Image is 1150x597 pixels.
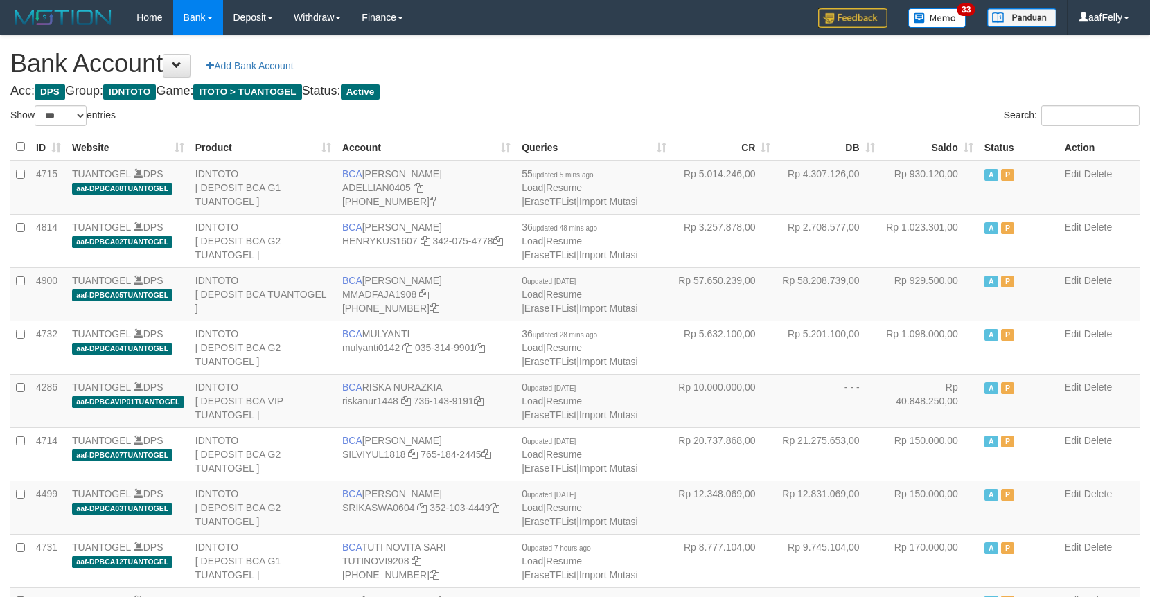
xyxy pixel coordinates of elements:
th: Account: activate to sort column ascending [337,134,516,161]
span: aaf-DPBCA12TUANTOGEL [72,556,172,568]
th: Status [979,134,1059,161]
span: DPS [35,84,65,100]
span: aaf-DPBCA02TUANTOGEL [72,236,172,248]
td: DPS [67,267,190,321]
a: EraseTFList [524,463,576,474]
td: DPS [67,534,190,587]
img: MOTION_logo.png [10,7,116,28]
a: EraseTFList [524,303,576,314]
span: | | | [522,328,638,367]
a: Edit [1065,222,1081,233]
td: 4499 [30,481,67,534]
span: BCA [342,222,362,233]
td: [PERSON_NAME] [PHONE_NUMBER] [337,161,516,215]
a: Resume [546,182,582,193]
td: IDNTOTO [ DEPOSIT BCA G1 TUANTOGEL ] [190,161,337,215]
td: Rp 1.023.301,00 [881,214,979,267]
span: BCA [342,168,362,179]
td: IDNTOTO [ DEPOSIT BCA G2 TUANTOGEL ] [190,214,337,267]
a: Edit [1065,168,1081,179]
a: HENRYKUS1607 [342,235,418,247]
a: Delete [1084,435,1112,446]
a: TUTINOVI9208 [342,555,409,567]
label: Show entries [10,105,116,126]
a: Edit [1065,328,1081,339]
a: Copy SILVIYUL1818 to clipboard [408,449,418,460]
a: Copy riskanur1448 to clipboard [401,395,411,407]
td: TUTI NOVITA SARI [PHONE_NUMBER] [337,534,516,587]
span: aaf-DPBCA07TUANTOGEL [72,449,172,461]
td: IDNTOTO [ DEPOSIT BCA G1 TUANTOGEL ] [190,534,337,587]
td: Rp 12.348.069,00 [672,481,776,534]
a: Import Mutasi [579,463,638,474]
a: Load [522,395,543,407]
td: [PERSON_NAME] 765-184-2445 [337,427,516,481]
a: TUANTOGEL [72,275,131,286]
span: 36 [522,328,597,339]
span: Paused [1001,222,1015,234]
a: Resume [546,289,582,300]
a: Load [522,342,543,353]
a: Delete [1084,328,1112,339]
a: Copy 7361439191 to clipboard [474,395,484,407]
a: Load [522,555,543,567]
a: SRIKASWA0604 [342,502,415,513]
a: Resume [546,342,582,353]
a: EraseTFList [524,409,576,420]
a: Add Bank Account [197,54,302,78]
a: TUANTOGEL [72,488,131,499]
a: EraseTFList [524,196,576,207]
span: updated 28 mins ago [533,331,597,339]
th: Action [1059,134,1140,161]
a: SILVIYUL1818 [342,449,406,460]
a: Resume [546,235,582,247]
span: aaf-DPBCA04TUANTOGEL [72,343,172,355]
a: Copy mulyanti0142 to clipboard [402,342,412,353]
a: Copy TUTINOVI9208 to clipboard [412,555,421,567]
a: Copy 5655032115 to clipboard [430,196,439,207]
label: Search: [1004,105,1140,126]
th: DB: activate to sort column ascending [776,134,880,161]
span: | | | [522,542,638,580]
span: Active [984,276,998,287]
a: Delete [1084,168,1112,179]
a: Copy HENRYKUS1607 to clipboard [421,235,430,247]
td: 4286 [30,374,67,427]
td: [PERSON_NAME] 342-075-4778 [337,214,516,267]
img: Feedback.jpg [818,8,887,28]
th: Saldo: activate to sort column ascending [881,134,979,161]
td: Rp 5.632.100,00 [672,321,776,374]
td: - - - [776,374,880,427]
a: Import Mutasi [579,516,638,527]
span: | | | [522,382,638,420]
a: Edit [1065,488,1081,499]
th: Website: activate to sort column ascending [67,134,190,161]
a: TUANTOGEL [72,222,131,233]
a: Copy 5665095298 to clipboard [430,569,439,580]
td: Rp 58.208.739,00 [776,267,880,321]
a: MMADFAJA1908 [342,289,416,300]
a: Copy SRIKASWA0604 to clipboard [417,502,427,513]
span: 55 [522,168,593,179]
td: DPS [67,214,190,267]
a: Copy MMADFAJA1908 to clipboard [419,289,429,300]
a: TUANTOGEL [72,542,131,553]
a: Delete [1084,275,1112,286]
span: | | | [522,275,638,314]
span: 33 [957,3,975,16]
a: Copy 3420754778 to clipboard [493,235,503,247]
span: updated [DATE] [527,384,576,392]
td: Rp 9.745.104,00 [776,534,880,587]
a: Import Mutasi [579,303,638,314]
a: riskanur1448 [342,395,398,407]
span: 0 [522,542,591,553]
span: Active [984,542,998,554]
span: ITOTO > TUANTOGEL [193,84,301,100]
span: updated [DATE] [527,438,576,445]
span: 0 [522,488,576,499]
a: ADELLIAN0405 [342,182,411,193]
a: Import Mutasi [579,356,638,367]
span: Active [984,169,998,181]
th: Queries: activate to sort column ascending [516,134,672,161]
span: Paused [1001,489,1015,501]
